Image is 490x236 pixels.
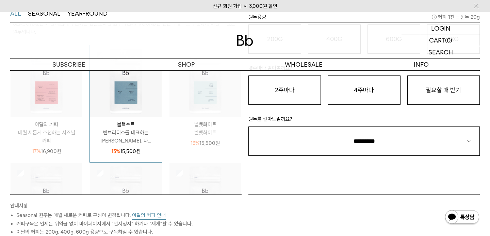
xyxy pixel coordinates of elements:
[11,120,82,129] p: 이달의 커피
[169,120,241,129] p: 벨벳화이트
[237,35,253,46] img: 로고
[445,34,452,46] p: (0)
[90,120,162,129] p: 블랙수트
[11,129,82,145] p: 매월 새롭게 추천하는 시즈널 커피
[57,148,61,154] span: 원
[90,129,162,145] p: 빈브라더스를 대표하는 [PERSON_NAME]. 다...
[444,209,480,226] img: 카카오톡 채널 1:1 채팅 버튼
[32,147,61,155] p: 16,900
[169,129,241,137] p: 벨벳화이트
[213,3,277,9] a: 신규 회원 가입 시 3,000원 할인
[136,148,141,154] span: 원
[11,45,82,117] img: 상품이미지
[32,148,41,154] span: 17%
[191,139,220,147] p: 15,500
[16,211,242,220] li: Seasonal 원두는 매월 새로운 커피로 구성이 변경됩니다.
[16,220,242,228] li: 커피구독은 언제든 위약금 없이 마이페이지에서 “일시정지” 하거나 “재개”할 수 있습니다.
[90,45,162,117] img: 상품이미지
[169,163,241,235] img: 상품이미지
[328,75,400,105] button: 4주마다
[191,140,199,146] span: 13%
[428,46,453,58] p: SEARCH
[169,45,241,117] img: 상품이미지
[245,58,362,70] p: WHOLESALE
[402,22,480,34] a: LOGIN
[407,75,480,105] button: 필요할 때 받기
[11,163,82,235] img: 상품이미지
[10,202,242,211] p: 안내사항
[132,211,166,220] button: 이달의 커피 안내
[431,22,451,34] p: LOGIN
[402,34,480,46] a: CART (0)
[111,148,120,154] span: 13%
[215,140,220,146] span: 원
[248,75,321,105] button: 2주마다
[90,163,162,235] img: 상품이미지
[248,115,480,127] p: 원두를 갈아드릴까요?
[16,228,242,236] li: 이달의 커피는 200g, 400g, 600g 용량으로 구독하실 수 있습니다.
[10,58,128,70] a: SUBSCRIBE
[111,147,141,155] p: 15,500
[429,34,445,46] p: CART
[128,58,245,70] a: SHOP
[362,58,480,70] p: INFO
